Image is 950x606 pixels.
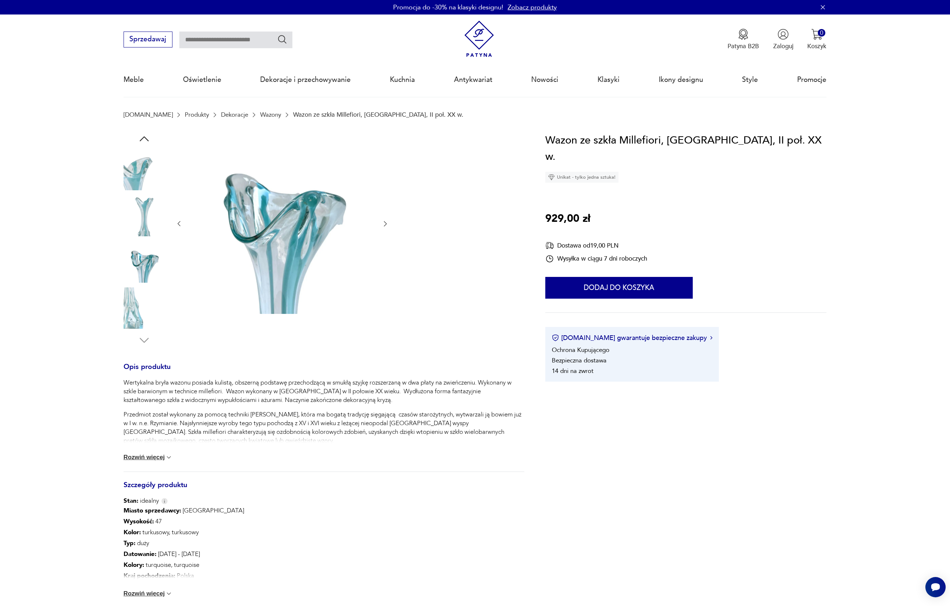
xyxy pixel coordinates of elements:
p: Patyna B2B [728,42,759,50]
button: Dodaj do koszyka [545,277,693,299]
button: Szukaj [277,34,288,45]
span: idealny [124,497,159,505]
img: Zdjęcie produktu Wazon ze szkła Millefiori, Polska, II poł. XX w. [124,195,165,236]
a: Dekoracje [221,111,248,118]
button: Patyna B2B [728,29,759,50]
img: Ikonka użytkownika [778,29,789,40]
img: Zdjęcie produktu Wazon ze szkła Millefiori, Polska, II poł. XX w. [124,149,165,190]
a: Ikona medaluPatyna B2B [728,29,759,50]
p: turquoise, turquoise [124,560,484,570]
b: Datowanie : [124,550,157,558]
p: Przedmiot został wykonany za pomocą techniki [PERSON_NAME], która ma bogatą tradycję sięgającą cz... [124,410,525,445]
li: 14 dni na zwrot [552,367,593,375]
img: Ikona diamentu [548,174,555,180]
button: Zaloguj [773,29,793,50]
img: Ikona dostawy [545,241,554,250]
a: Promocje [797,63,826,96]
a: Zobacz produkty [508,3,557,12]
a: Ikony designu [659,63,703,96]
img: chevron down [165,590,172,597]
b: Kolory : [124,561,144,569]
p: Polska [124,570,484,581]
p: Zaloguj [773,42,793,50]
h3: Szczegóły produktu [124,482,525,497]
a: Wazony [260,111,281,118]
div: Wysyłka w ciągu 7 dni roboczych [545,254,647,263]
a: Kuchnia [390,63,415,96]
a: Dekoracje i przechowywanie [260,63,351,96]
a: Style [742,63,758,96]
img: Zdjęcie produktu Wazon ze szkła Millefiori, Polska, II poł. XX w. [124,241,165,283]
b: Typ : [124,539,136,547]
p: duży [124,538,484,549]
img: Info icon [161,498,168,504]
p: 47 [124,516,484,527]
div: 0 [818,29,825,37]
b: Kolor: [124,528,141,536]
a: Nowości [531,63,558,96]
p: [DATE] - [DATE] [124,549,484,560]
a: Oświetlenie [183,63,221,96]
img: Ikona certyfikatu [552,334,559,341]
p: turkusowy, turkusowy [124,527,484,538]
a: Klasyki [597,63,620,96]
h3: Opis produktu [124,364,525,379]
button: Rozwiń więcej [124,590,173,597]
li: Ochrona Kupującego [552,346,609,354]
b: Kraj pochodzenia : [124,572,175,580]
img: Patyna - sklep z meblami i dekoracjami vintage [461,21,497,57]
img: Zdjęcie produktu Wazon ze szkła Millefiori, Polska, II poł. XX w. [124,287,165,329]
img: Zdjęcie produktu Wazon ze szkła Millefiori, Polska, II poł. XX w. [191,132,373,314]
a: Meble [124,63,144,96]
img: Ikona medalu [738,29,749,40]
a: Produkty [185,111,209,118]
a: [DOMAIN_NAME] [124,111,173,118]
b: Miasto sprzedawcy : [124,506,181,515]
button: [DOMAIN_NAME] gwarantuje bezpieczne zakupy [552,333,712,343]
p: Wertykalna bryła wazonu posiada kulistą, obszerną podstawę przechodzącą w smukłą szyjkę rozszerza... [124,378,525,404]
div: Unikat - tylko jedna sztuka! [545,172,618,183]
iframe: Smartsupp widget button [925,577,946,597]
a: Sprzedawaj [124,37,172,43]
li: Bezpieczna dostawa [552,356,607,365]
button: Sprzedawaj [124,32,172,47]
button: 0Koszyk [807,29,826,50]
img: Ikona koszyka [811,29,822,40]
p: [GEOGRAPHIC_DATA] [124,505,484,516]
img: Ikona strzałki w prawo [710,336,712,340]
b: Stan: [124,497,138,505]
p: 929,00 zł [545,211,590,227]
button: Rozwiń więcej [124,454,173,461]
p: Promocja do -30% na klasyki designu! [393,3,503,12]
img: chevron down [165,454,172,461]
h1: Wazon ze szkła Millefiori, [GEOGRAPHIC_DATA], II poł. XX w. [545,132,826,165]
div: Dostawa od 19,00 PLN [545,241,647,250]
p: Koszyk [807,42,826,50]
b: Wysokość : [124,517,154,526]
a: Antykwariat [454,63,492,96]
p: Wazon ze szkła Millefiori, [GEOGRAPHIC_DATA], II poł. XX w. [293,111,463,118]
